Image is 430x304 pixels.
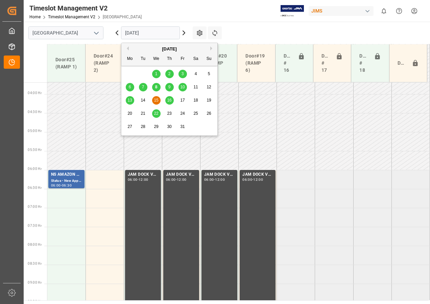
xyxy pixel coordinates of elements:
div: Status - New Appointment [51,178,82,184]
span: 27 [127,124,132,129]
div: Choose Friday, October 10th, 2025 [178,83,187,91]
span: 10 [180,85,185,89]
div: - [176,178,177,181]
div: JIMS [309,6,374,16]
div: Choose Sunday, October 26th, 2025 [205,109,213,118]
div: Doors # 17 [319,50,333,77]
button: Help Center [391,3,407,19]
div: Choose Monday, October 20th, 2025 [126,109,134,118]
span: 04:00 Hr [28,91,42,95]
div: 12:00 [139,178,148,181]
span: 09:00 Hr [28,281,42,284]
div: JAM DOCK VOLUME CONTROL [242,171,273,178]
span: 31 [180,124,185,129]
div: Door#25 (RAMP 1) [53,53,80,73]
div: Timeslot Management V2 [29,3,142,13]
div: Th [165,55,174,63]
div: Choose Tuesday, October 7th, 2025 [139,83,147,91]
div: month 2025-10 [123,67,216,133]
span: 24 [180,111,185,116]
img: Exertis%20JAM%20-%20Email%20Logo.jpg_1722504956.jpg [281,5,304,17]
div: We [152,55,161,63]
span: 05:30 Hr [28,148,42,152]
div: Choose Saturday, October 18th, 2025 [192,96,200,105]
div: 06:00 [51,184,61,187]
div: Sa [192,55,200,63]
div: Door#19 (RAMP 6) [243,50,269,77]
a: Home [29,15,41,19]
div: Choose Monday, October 27th, 2025 [126,123,134,131]
span: 04:30 Hr [28,110,42,114]
div: [DATE] [121,46,217,52]
div: - [252,178,253,181]
span: 4 [195,71,197,76]
div: Choose Thursday, October 16th, 2025 [165,96,174,105]
div: Choose Wednesday, October 22nd, 2025 [152,109,161,118]
button: Previous Month [125,46,129,50]
div: Choose Wednesday, October 15th, 2025 [152,96,161,105]
span: 07:30 Hr [28,224,42,227]
span: 14 [141,98,145,103]
div: JAM DOCK VOLUME CONTROL [166,171,196,178]
span: 12 [207,85,211,89]
div: Choose Saturday, October 4th, 2025 [192,70,200,78]
div: Mo [126,55,134,63]
div: Choose Saturday, October 25th, 2025 [192,109,200,118]
span: 5 [208,71,210,76]
span: 11 [193,85,198,89]
span: 8 [155,85,158,89]
div: Choose Wednesday, October 1st, 2025 [152,70,161,78]
button: open menu [91,28,101,38]
span: 20 [127,111,132,116]
a: Timeslot Management V2 [48,15,95,19]
div: JAM DOCK VOLUME CONTROL [204,171,235,178]
button: Next Month [210,46,214,50]
span: 23 [167,111,171,116]
input: Type to search/select [28,26,103,39]
div: Choose Friday, October 31st, 2025 [178,123,187,131]
span: 29 [154,124,158,129]
div: Choose Friday, October 3rd, 2025 [178,70,187,78]
div: Doors # 16 [281,50,295,77]
span: 08:00 Hr [28,243,42,246]
span: 21 [141,111,145,116]
div: Choose Wednesday, October 8th, 2025 [152,83,161,91]
div: Door#24 (RAMP 2) [91,50,118,77]
span: 1 [155,71,158,76]
div: Choose Monday, October 13th, 2025 [126,96,134,105]
div: NS AMAZON RETURNS [51,171,82,178]
span: 19 [207,98,211,103]
div: Door#20 (RAMP 5) [205,50,232,77]
div: Choose Friday, October 24th, 2025 [178,109,187,118]
div: - [138,178,139,181]
span: 06:00 Hr [28,167,42,171]
div: 06:00 [128,178,138,181]
span: 22 [154,111,158,116]
div: Choose Sunday, October 19th, 2025 [205,96,213,105]
div: 06:00 [166,178,176,181]
span: 6 [129,85,131,89]
div: Choose Sunday, October 12th, 2025 [205,83,213,91]
span: 16 [167,98,171,103]
div: 06:30 [62,184,72,187]
div: - [214,178,215,181]
div: 06:00 [204,178,214,181]
div: 12:00 [215,178,225,181]
span: 17 [180,98,185,103]
span: 9 [168,85,171,89]
button: JIMS [309,4,376,17]
span: 07:00 Hr [28,205,42,209]
span: 13 [127,98,132,103]
div: Tu [139,55,147,63]
span: 25 [193,111,198,116]
div: Choose Thursday, October 30th, 2025 [165,123,174,131]
span: 18 [193,98,198,103]
div: Choose Friday, October 17th, 2025 [178,96,187,105]
span: 15 [154,98,158,103]
div: 06:00 [242,178,252,181]
span: 08:30 Hr [28,262,42,265]
span: 06:30 Hr [28,186,42,190]
div: Choose Thursday, October 23rd, 2025 [165,109,174,118]
div: Door#23 [395,57,409,70]
div: Choose Wednesday, October 29th, 2025 [152,123,161,131]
